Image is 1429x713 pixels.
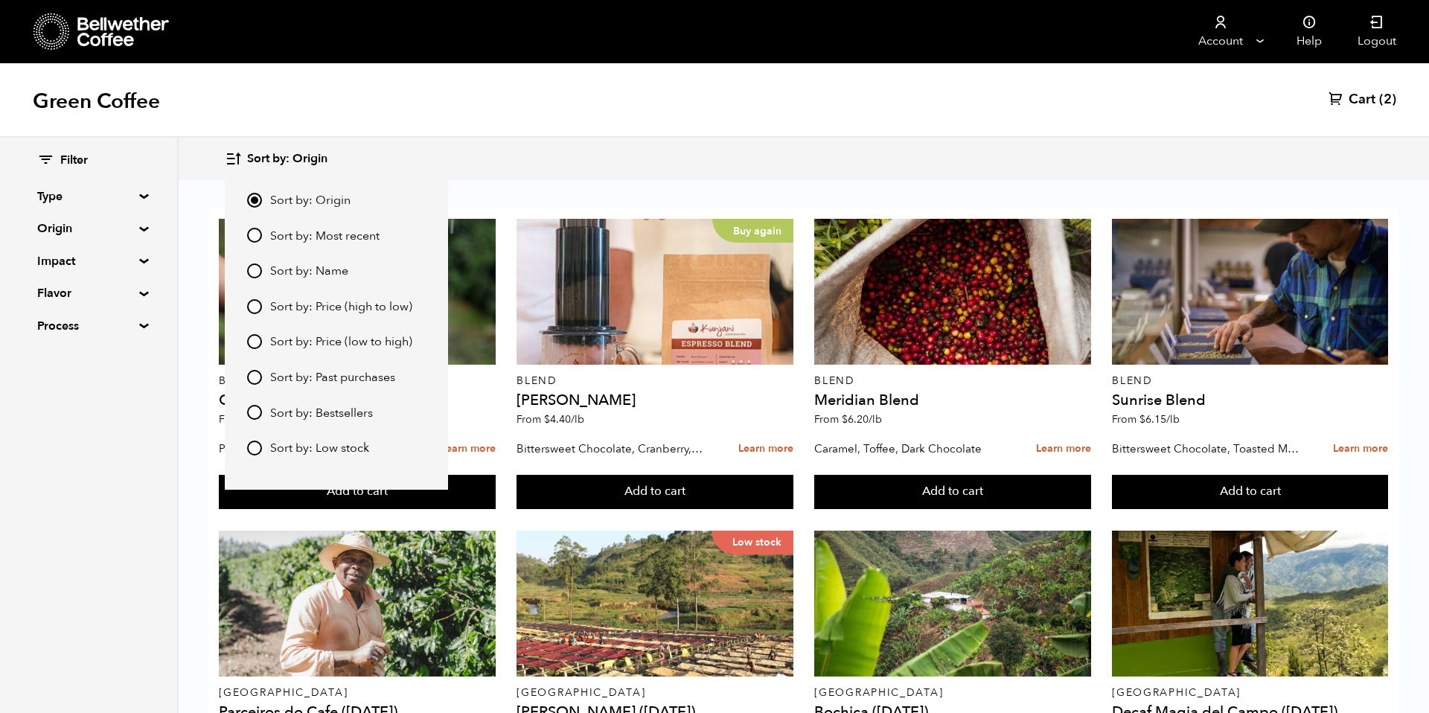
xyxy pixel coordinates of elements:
span: (2) [1379,91,1396,109]
h4: Sunrise Blend [1112,393,1388,408]
span: Filter [60,153,88,169]
span: Sort by: Most recent [270,228,380,245]
span: $ [842,412,848,426]
span: $ [544,412,550,426]
span: From [814,412,882,426]
input: Sort by: Name [247,263,262,278]
a: Buy again [517,219,793,365]
bdi: 6.15 [1139,412,1180,426]
span: /lb [571,412,584,426]
p: [GEOGRAPHIC_DATA] [219,688,495,698]
p: Bittersweet Chocolate, Cranberry, Toasted Walnut [517,438,704,460]
p: [GEOGRAPHIC_DATA] [814,688,1090,698]
p: Blend [517,376,793,386]
p: Blend [814,376,1090,386]
span: Sort by: Origin [270,193,351,209]
h4: Meridian Blend [814,393,1090,408]
input: Sort by: Bestsellers [247,405,262,420]
input: Sort by: Price (low to high) [247,334,262,349]
a: Learn more [1333,433,1388,465]
summary: Type [37,188,140,205]
a: Cart (2) [1329,91,1396,109]
span: Cart [1349,91,1375,109]
span: From [517,412,584,426]
summary: Process [37,317,140,335]
p: Blend [1112,376,1388,386]
a: Low stock [517,531,793,677]
span: From [219,412,287,426]
bdi: 6.20 [842,412,882,426]
input: Sort by: Price (high to low) [247,299,262,314]
button: Add to cart [517,475,793,509]
span: Sort by: Low stock [270,441,369,457]
h4: [PERSON_NAME] [517,393,793,408]
p: Buy again [712,219,793,243]
summary: Flavor [37,284,140,302]
summary: Origin [37,220,140,237]
span: $ [1139,412,1145,426]
p: Low stock [712,531,793,554]
a: Learn more [738,433,793,465]
span: Sort by: Bestsellers [270,406,373,422]
button: Add to cart [814,475,1090,509]
p: Blend [219,376,495,386]
a: Learn more [1036,433,1091,465]
input: Sort by: Low stock [247,441,262,455]
p: [GEOGRAPHIC_DATA] [1112,688,1388,698]
h1: Green Coffee [33,88,160,115]
button: Add to cart [1112,475,1388,509]
span: Sort by: Origin [247,151,327,167]
summary: Impact [37,252,140,270]
span: Sort by: Past purchases [270,370,395,386]
button: Add to cart [219,475,495,509]
a: Learn more [441,433,496,465]
p: Bittersweet Chocolate, Toasted Marshmallow, Candied Orange, Praline [1112,438,1299,460]
bdi: 4.40 [544,412,584,426]
span: From [1112,412,1180,426]
span: Sort by: Price (high to low) [270,299,412,316]
p: Caramel, Toffee, Dark Chocolate [814,438,1002,460]
input: Sort by: Past purchases [247,370,262,385]
span: Sort by: Price (low to high) [270,334,412,351]
input: Sort by: Origin [247,193,262,208]
h4: Golden Hour Blend [219,393,495,408]
p: [GEOGRAPHIC_DATA] [517,688,793,698]
span: Sort by: Name [270,263,348,280]
span: /lb [869,412,882,426]
button: Sort by: Origin [225,141,327,176]
span: /lb [1166,412,1180,426]
p: Praline, Raspberry, Ganache [219,438,406,460]
input: Sort by: Most recent [247,228,262,243]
